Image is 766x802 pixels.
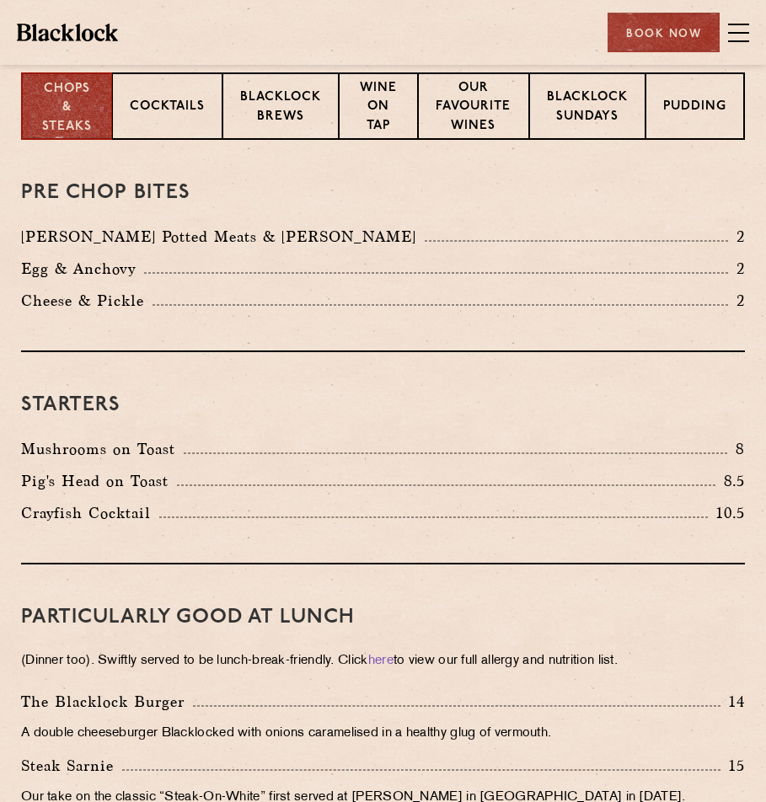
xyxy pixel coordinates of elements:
[21,722,745,746] p: A double cheeseburger Blacklocked with onions caramelised in a healthy glug of vermouth.
[715,470,746,492] p: 8.5
[728,258,745,280] p: 2
[17,24,118,40] img: BL_Textured_Logo-footer-cropped.svg
[708,502,745,524] p: 10.5
[720,755,745,777] p: 15
[21,225,425,249] p: [PERSON_NAME] Potted Meats & [PERSON_NAME]
[356,79,399,138] p: Wine on Tap
[720,691,745,713] p: 14
[21,437,184,461] p: Mushrooms on Toast
[436,79,512,138] p: Our favourite wines
[130,98,205,119] p: Cocktails
[547,88,628,128] p: Blacklock Sundays
[21,650,745,673] p: (Dinner too). Swiftly served to be lunch-break-friendly. Click to view our full allergy and nutri...
[727,438,745,460] p: 8
[21,754,122,778] p: Steak Sarnie
[21,607,745,628] h3: PARTICULARLY GOOD AT LUNCH
[21,182,745,204] h3: Pre Chop Bites
[21,690,193,714] p: The Blacklock Burger
[21,469,177,493] p: Pig's Head on Toast
[368,655,394,667] a: here
[608,13,720,52] div: Book Now
[40,80,94,137] p: Chops & Steaks
[728,290,745,312] p: 2
[240,88,321,128] p: Blacklock Brews
[663,98,726,119] p: Pudding
[21,501,159,525] p: Crayfish Cocktail
[728,226,745,248] p: 2
[21,394,745,416] h3: Starters
[21,257,144,281] p: Egg & Anchovy
[21,289,153,313] p: Cheese & Pickle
